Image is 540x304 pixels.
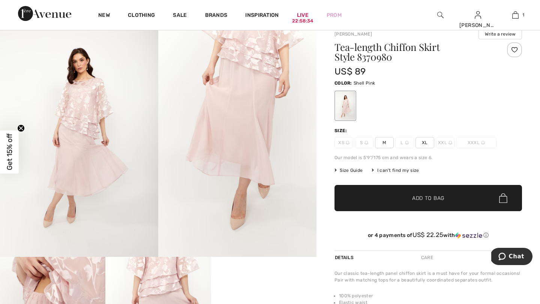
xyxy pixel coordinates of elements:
img: ring-m.svg [346,141,349,145]
span: M [375,137,394,148]
img: ring-m.svg [364,141,368,145]
div: or 4 payments of with [334,231,522,239]
img: ring-m.svg [448,141,452,145]
div: Size: [334,127,349,134]
span: 1 [522,12,524,18]
span: XXL [436,137,454,148]
button: Add to Bag [334,185,522,211]
span: L [395,137,414,148]
img: search the website [437,10,444,19]
span: Shell Pink [354,80,375,86]
div: [PERSON_NAME] [459,21,496,29]
a: Clothing [128,12,155,20]
img: My Info [475,10,481,19]
span: XXXL [456,137,496,148]
a: Sign In [475,11,481,18]
a: New [98,12,110,20]
span: S [355,137,373,148]
div: or 4 payments ofUS$ 22.25withSezzle Click to learn more about Sezzle [334,231,522,241]
img: Tea-Length Chiffon Skirt style 8370980. 2 [158,20,316,257]
a: Brands [205,12,228,20]
div: 22:58:34 [292,18,313,25]
li: 100% polyester [339,292,522,299]
span: US$ 89 [334,66,366,77]
div: I can't find my size [372,167,419,174]
a: Live22:58:34 [297,11,309,19]
img: ring-m.svg [481,141,485,145]
span: US$ 22.25 [412,231,444,238]
button: Close teaser [17,125,25,132]
div: Shell Pink [336,92,355,120]
h1: Tea-length Chiffon Skirt Style 8370980 [334,42,491,62]
div: Our model is 5'9"/175 cm and wears a size 6. [334,154,522,161]
img: ring-m.svg [405,141,409,145]
img: My Bag [512,10,519,19]
span: Get 15% off [5,134,14,170]
a: [PERSON_NAME] [334,31,372,37]
button: Write a review [478,29,522,39]
a: Sale [173,12,187,20]
a: Prom [327,11,342,19]
div: Our classic tea-length panel chiffon skirt is a must have for your formal occasions! Pair with ma... [334,270,522,283]
img: 1ère Avenue [18,6,71,21]
span: Color: [334,80,352,86]
span: XS [334,137,353,148]
span: Add to Bag [412,194,444,202]
img: Bag.svg [499,193,507,203]
a: 1 [497,10,534,19]
img: Sezzle [455,232,482,239]
span: Inspiration [245,12,279,20]
div: Care [415,251,439,264]
span: Size Guide [334,167,363,174]
iframe: Opens a widget where you can chat to one of our agents [491,248,532,267]
div: Details [334,251,355,264]
span: XL [415,137,434,148]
